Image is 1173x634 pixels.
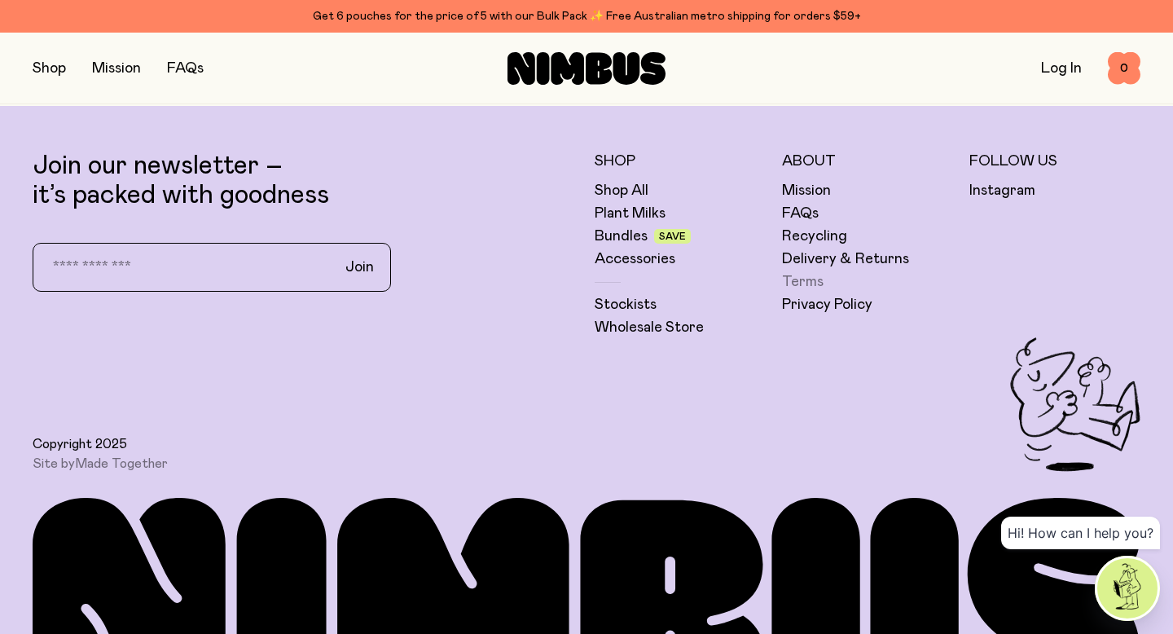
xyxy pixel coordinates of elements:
[969,181,1035,200] a: Instagram
[167,61,204,76] a: FAQs
[345,258,374,277] span: Join
[782,227,847,246] a: Recycling
[33,7,1140,26] div: Get 6 pouches for the price of 5 with our Bulk Pack ✨ Free Australian metro shipping for orders $59+
[782,249,909,269] a: Delivery & Returns
[782,181,831,200] a: Mission
[1001,517,1160,549] div: Hi! How can I help you?
[595,318,704,337] a: Wholesale Store
[595,152,766,171] h5: Shop
[782,204,819,223] a: FAQs
[595,295,657,315] a: Stockists
[659,231,686,241] span: Save
[1108,52,1140,85] button: 0
[1041,61,1082,76] a: Log In
[92,61,141,76] a: Mission
[33,456,168,472] span: Site by
[75,457,168,470] a: Made Together
[782,295,872,315] a: Privacy Policy
[33,152,578,210] p: Join our newsletter – it’s packed with goodness
[595,181,648,200] a: Shop All
[595,227,648,246] a: Bundles
[782,152,953,171] h5: About
[33,436,127,452] span: Copyright 2025
[595,249,675,269] a: Accessories
[782,272,824,292] a: Terms
[1097,558,1158,619] img: agent
[332,250,387,284] button: Join
[595,204,666,223] a: Plant Milks
[969,152,1140,171] h5: Follow Us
